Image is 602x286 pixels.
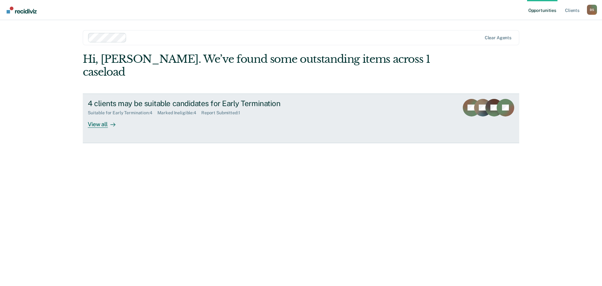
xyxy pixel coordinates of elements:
div: Suitable for Early Termination : 4 [88,110,157,116]
div: Marked Ineligible : 4 [157,110,201,116]
div: Report Submitted : 1 [201,110,245,116]
div: 4 clients may be suitable candidates for Early Termination [88,99,308,108]
div: Hi, [PERSON_NAME]. We’ve found some outstanding items across 1 caseload [83,53,432,78]
div: B S [587,5,597,15]
img: Recidiviz [7,7,37,13]
button: Profile dropdown button [587,5,597,15]
a: 4 clients may be suitable candidates for Early TerminationSuitable for Early Termination:4Marked ... [83,94,519,143]
div: Clear agents [485,35,511,40]
div: View all [88,116,123,128]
